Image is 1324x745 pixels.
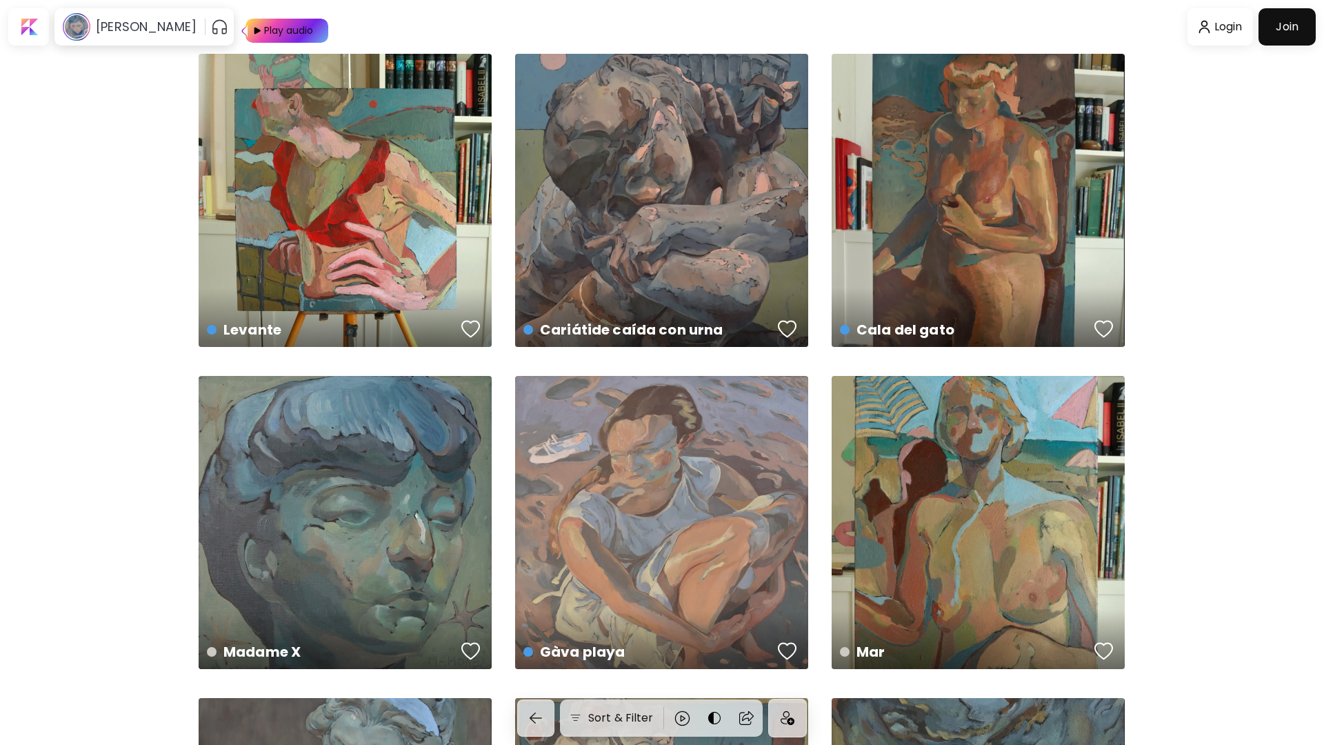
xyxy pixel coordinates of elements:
[515,376,808,669] a: Gàva playafavoriteshttps://cdn.kaleido.art/CDN/Artwork/169898/Primary/medium.webp?updated=754261
[832,54,1125,347] a: Cala del gatofavoriteshttps://cdn.kaleido.art/CDN/Artwork/169901/Primary/medium.webp?updated=754276
[588,710,654,726] h6: Sort & Filter
[458,315,484,343] button: favorites
[207,319,457,340] h4: Levante
[1091,315,1117,343] button: favorites
[832,376,1125,669] a: Marfavoriteshttps://cdn.kaleido.art/CDN/Artwork/169897/Primary/medium.webp?updated=754256
[528,710,544,726] img: back
[774,315,801,343] button: favorites
[207,642,457,662] h4: Madame X
[774,637,801,665] button: favorites
[240,19,248,43] img: Play
[199,54,492,347] a: Levantefavoriteshttps://cdn.kaleido.art/CDN/Artwork/169904/Primary/medium.webp?updated=754291
[515,54,808,347] a: Cariátide caída con urnafavoriteshttps://cdn.kaleido.art/CDN/Artwork/169903/Primary/medium.webp?u...
[1258,8,1316,46] a: Join
[517,699,554,737] button: back
[523,319,773,340] h4: Cariátide caída con urna
[458,637,484,665] button: favorites
[523,642,773,662] h4: Gàva playa
[840,319,1090,340] h4: Cala del gato
[199,376,492,669] a: Madame Xfavoriteshttps://cdn.kaleido.art/CDN/Artwork/169900/Primary/medium.webp?updated=754273
[245,19,263,43] img: Play
[96,19,197,35] h6: [PERSON_NAME]
[1091,637,1117,665] button: favorites
[517,699,560,737] a: back
[781,711,794,725] img: icon
[840,642,1090,662] h4: Mar
[211,16,228,38] button: pauseOutline IconGradient Icon
[263,19,314,43] div: Play audio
